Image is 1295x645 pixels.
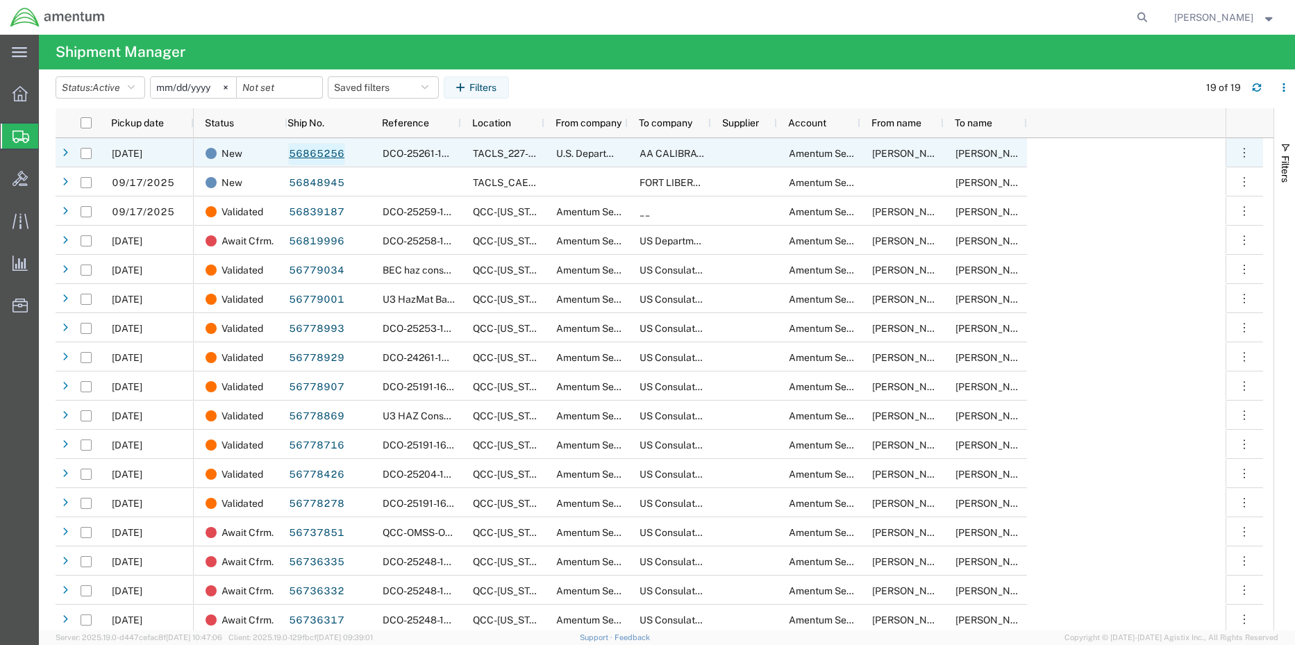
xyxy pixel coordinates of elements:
[288,347,345,369] a: 56778929
[383,439,471,451] span: DCO-25191-165265
[222,168,242,197] span: New
[955,117,992,128] span: To name
[556,498,660,509] span: Amentum Services, Inc.
[228,633,373,642] span: Client: 2025.19.0-129fbcf
[222,401,263,430] span: Validated
[56,633,222,642] span: Server: 2025.19.0-d447cefac8f
[640,381,738,392] span: US Consulate General
[472,117,511,128] span: Location
[288,464,345,486] a: 56778426
[788,117,826,128] span: Account
[872,323,951,334] span: Jason Martin
[383,265,480,276] span: BEC haz console 9/10
[383,410,494,421] span: U3 HAZ Console Batch 4
[872,527,951,538] span: Jason Martin
[112,294,142,305] span: 09/10/2025
[222,460,263,489] span: Validated
[556,265,658,276] span: Amentum Services, Inc
[288,260,345,282] a: 56779034
[872,498,951,509] span: Jason Martin
[872,469,951,480] span: Jason Martin
[112,381,142,392] span: 09/10/2025
[789,294,891,305] span: Amentum Services, Inc
[955,352,1035,363] span: Annah Gichimu
[640,294,738,305] span: US Consulate General
[383,381,469,392] span: DCO-25191-165261
[789,439,891,451] span: Amentum Services, Inc
[288,551,345,573] a: 56736335
[556,439,660,451] span: Amentum Services, Inc.
[872,585,951,596] span: Jason Martin
[1064,632,1278,644] span: Copyright © [DATE]-[DATE] Agistix Inc., All Rights Reserved
[556,469,660,480] span: Amentum Services, Inc.
[640,148,769,159] span: AA CALIBRATION SERVICES
[288,522,345,544] a: 56737851
[955,498,1035,509] span: Annah Gichimu
[166,633,222,642] span: [DATE] 10:47:06
[288,610,345,632] a: 56736317
[789,265,891,276] span: Amentum Services, Inc
[473,265,550,276] span: QCC-Texas
[955,265,1035,276] span: Annah Gichimu
[383,585,474,596] span: DCO-25248-167840
[872,614,951,626] span: Jason Martin
[473,206,550,217] span: QCC-Texas
[955,381,1035,392] span: Annah Gichimu
[640,469,738,480] span: US Consulate General
[383,235,473,246] span: DCO-25258-168156
[872,206,951,217] span: Jason Martin
[473,527,550,538] span: QCC-Texas
[556,614,660,626] span: Amentum Services, Inc.
[872,235,951,246] span: Rebecca Thorstenson
[288,405,345,428] a: 56778869
[556,556,660,567] span: Amentum Services, Inc.
[112,498,142,509] span: 09/10/2025
[955,556,1035,567] span: Annah Gichimu
[640,498,738,509] span: US Consulate General
[222,256,263,285] span: Validated
[473,352,550,363] span: QCC-Texas
[222,576,274,605] span: Await Cfrm.
[111,117,164,128] span: Pickup date
[789,381,891,392] span: Amentum Services, Inc
[328,76,439,99] button: Saved filters
[640,556,738,567] span: US Consulate General
[640,585,738,596] span: US Consulate General
[872,265,951,276] span: Jason Martin
[640,527,738,538] span: US Consulate General
[473,614,550,626] span: QCC-Texas
[556,527,658,538] span: Amentum Services, Inc
[222,372,263,401] span: Validated
[955,614,1035,626] span: Annah Gichimu
[955,177,1035,188] span: AVERY ARMSTRONG
[871,117,921,128] span: From name
[955,206,1035,217] span: Jeffrey Srock
[789,410,891,421] span: Amentum Services, Inc
[640,352,738,363] span: US Consulate General
[955,585,1035,596] span: Annan Gichimu
[112,585,142,596] span: 09/05/2025
[10,7,106,28] img: logo
[288,493,345,515] a: 56778278
[287,117,324,128] span: Ship No.
[383,614,474,626] span: DCO-25248-167838
[383,527,499,538] span: QCC-OMSS-OCEAN-0001
[580,633,615,642] a: Support
[640,206,650,217] span: __
[789,498,891,509] span: Amentum Services, Inc
[615,633,650,642] a: Feedback
[473,469,550,480] span: QCC-Texas
[383,148,471,159] span: DCO-25261-168381
[112,410,142,421] span: 09/10/2025
[955,469,1035,480] span: Annah Gichimu
[222,430,263,460] span: Validated
[222,197,263,226] span: Validated
[92,82,120,93] span: Active
[288,143,345,165] a: 56865256
[872,352,951,363] span: Jason Martin
[640,265,738,276] span: US Consulate General
[955,439,1035,451] span: Annah Gichimu
[555,117,621,128] span: From company
[56,76,145,99] button: Status:Active
[955,148,1035,159] span: DOROTHY J WHITE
